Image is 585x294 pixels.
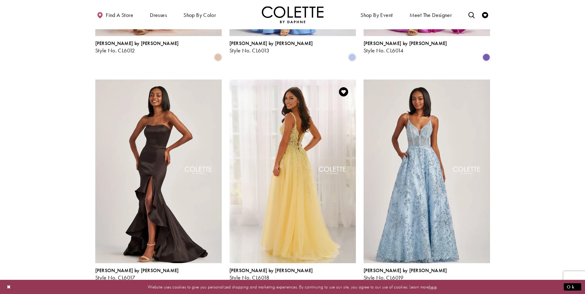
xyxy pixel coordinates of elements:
a: Meet the designer [408,6,454,23]
div: Colette by Daphne Style No. CL6012 [95,41,179,54]
span: Meet the designer [410,12,452,18]
span: Dresses [148,6,168,23]
div: Colette by Daphne Style No. CL6013 [229,41,313,54]
span: Style No. CL6013 [229,47,270,54]
a: Visit Colette by Daphne Style No. CL6018 Page [229,80,356,263]
div: Colette by Daphne Style No. CL6014 [364,41,447,54]
a: Visit Colette by Daphne Style No. CL6017 Page [95,80,222,263]
img: Colette by Daphne [262,6,323,23]
span: Shop by color [182,6,217,23]
div: Colette by Daphne Style No. CL6018 [229,268,313,281]
button: Close Dialog [4,281,14,292]
div: Colette by Daphne Style No. CL6017 [95,268,179,281]
a: Toggle search [467,6,476,23]
span: [PERSON_NAME] by [PERSON_NAME] [95,267,179,274]
span: [PERSON_NAME] by [PERSON_NAME] [229,40,313,47]
i: Bluebell [348,54,356,61]
a: Visit Colette by Daphne Style No. CL6019 Page [364,80,490,263]
span: Style No. CL6014 [364,47,404,54]
span: Style No. CL6012 [95,47,135,54]
span: Style No. CL6017 [95,274,135,281]
span: [PERSON_NAME] by [PERSON_NAME] [364,40,447,47]
a: Check Wishlist [480,6,490,23]
span: Shop By Event [359,6,394,23]
a: Add to Wishlist [337,85,350,98]
span: Find a store [106,12,133,18]
button: Submit Dialog [564,283,581,291]
span: Style No. CL6018 [229,274,270,281]
span: Shop By Event [360,12,393,18]
span: [PERSON_NAME] by [PERSON_NAME] [364,267,447,274]
div: Colette by Daphne Style No. CL6019 [364,268,447,281]
a: Visit Home Page [262,6,323,23]
a: Find a store [95,6,135,23]
span: Style No. CL6019 [364,274,404,281]
span: [PERSON_NAME] by [PERSON_NAME] [229,267,313,274]
span: Dresses [150,12,167,18]
p: Website uses cookies to give you personalized shopping and marketing experiences. By continuing t... [44,283,541,291]
i: Champagne [214,54,222,61]
i: Violet [483,54,490,61]
span: [PERSON_NAME] by [PERSON_NAME] [95,40,179,47]
span: Shop by color [183,12,216,18]
a: here [429,284,437,290]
